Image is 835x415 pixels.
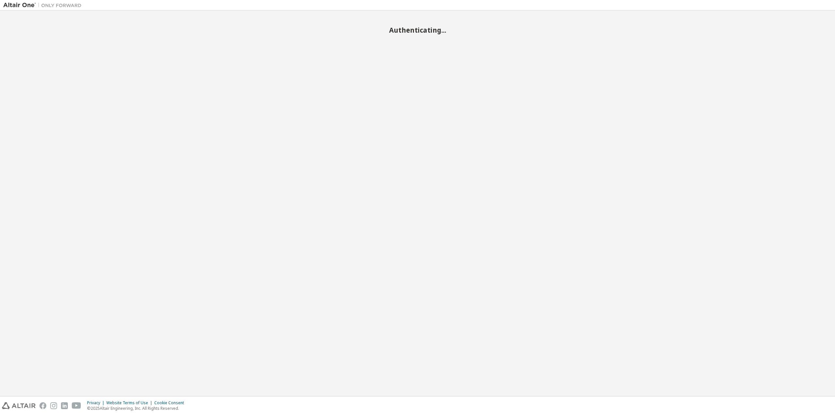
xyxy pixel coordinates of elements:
p: © 2025 Altair Engineering, Inc. All Rights Reserved. [87,406,188,411]
div: Cookie Consent [154,400,188,406]
img: instagram.svg [50,402,57,409]
div: Website Terms of Use [106,400,154,406]
img: Altair One [3,2,85,8]
h2: Authenticating... [3,26,832,34]
img: youtube.svg [72,402,81,409]
img: altair_logo.svg [2,402,36,409]
img: linkedin.svg [61,402,68,409]
div: Privacy [87,400,106,406]
img: facebook.svg [39,402,46,409]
